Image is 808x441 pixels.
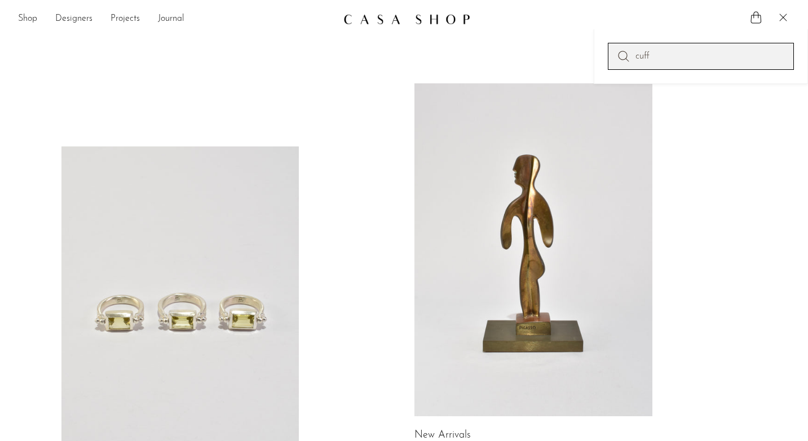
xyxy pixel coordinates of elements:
a: Shop [18,12,37,26]
ul: NEW HEADER MENU [18,10,334,29]
a: New Arrivals [414,430,471,440]
a: Designers [55,12,92,26]
nav: Desktop navigation [18,10,334,29]
input: Perform a search [608,43,794,70]
a: Projects [111,12,140,26]
a: Journal [158,12,184,26]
